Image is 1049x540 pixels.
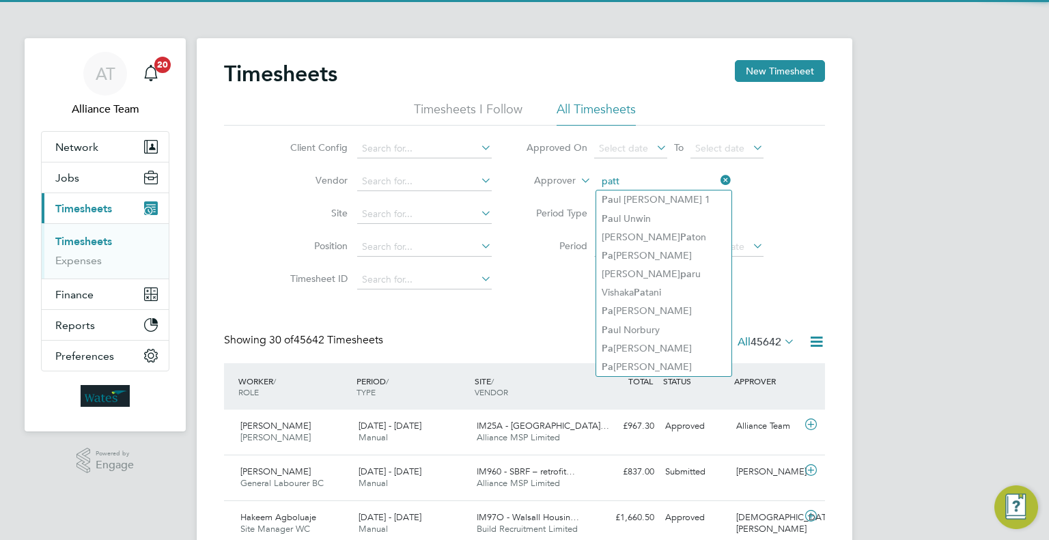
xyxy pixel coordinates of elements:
div: SITE [471,369,589,404]
div: £837.00 [589,461,660,483]
li: [PERSON_NAME] ton [596,228,731,246]
span: [DATE] - [DATE] [359,466,421,477]
b: Pa [602,361,613,373]
b: Pa [602,305,613,317]
span: / [491,375,494,386]
b: Pa [680,231,692,243]
input: Search for... [357,172,492,191]
span: Reports [55,319,95,332]
span: Hakeem Agboluaje [240,511,316,523]
span: [DATE] - [DATE] [359,420,421,431]
span: Alliance Team [41,101,169,117]
input: Search for... [357,238,492,257]
span: Network [55,141,98,154]
label: Approver [514,174,576,188]
div: Showing [224,333,386,347]
button: Network [42,132,169,162]
li: [PERSON_NAME] [596,339,731,358]
a: Powered byEngage [76,448,135,474]
button: Reports [42,310,169,340]
span: [PERSON_NAME] [240,466,311,477]
label: Vendor [286,174,348,186]
span: IM960 - SBRF – retrofit… [477,466,575,477]
b: pa [680,268,692,280]
label: Approved On [526,141,587,154]
button: Timesheets [42,193,169,223]
li: [PERSON_NAME] [596,246,731,265]
label: All [738,335,795,349]
div: Alliance Team [731,415,802,438]
label: Timesheet ID [286,272,348,285]
span: IM25A - [GEOGRAPHIC_DATA]… [477,420,609,431]
b: Pa [602,213,613,225]
span: Manual [359,431,388,443]
span: Alliance MSP Limited [477,431,560,443]
span: Engage [96,459,134,471]
span: [PERSON_NAME] [240,420,311,431]
a: 20 [137,52,165,96]
span: TYPE [356,386,376,397]
label: Position [286,240,348,252]
span: Select date [599,142,648,154]
li: [PERSON_NAME] [596,302,731,320]
span: ROLE [238,386,259,397]
span: IM97O - Walsall Housin… [477,511,579,523]
span: Manual [359,523,388,535]
span: TOTAL [628,375,653,386]
button: Preferences [42,341,169,371]
div: £1,660.50 [589,507,660,529]
span: / [273,375,276,386]
div: Status [698,333,798,352]
span: VENDOR [475,386,508,397]
span: / [386,375,389,386]
div: [PERSON_NAME] [731,461,802,483]
b: Pa [602,324,613,336]
li: All Timesheets [557,101,636,126]
span: AT [96,65,115,83]
span: 30 of [269,333,294,347]
span: [PERSON_NAME] [240,431,311,443]
span: 20 [154,57,171,73]
span: General Labourer BC [240,477,324,489]
label: Period Type [526,207,587,219]
li: Timesheets I Follow [414,101,522,126]
label: Client Config [286,141,348,154]
span: 45642 [751,335,781,349]
span: Preferences [55,350,114,363]
li: [PERSON_NAME] [596,358,731,376]
span: Build Recruitment Limited [477,523,578,535]
label: Site [286,207,348,219]
li: ul Norbury [596,321,731,339]
button: Finance [42,279,169,309]
span: Select date [695,142,744,154]
span: To [670,139,688,156]
a: ATAlliance Team [41,52,169,117]
span: [DATE] - [DATE] [359,511,421,523]
div: APPROVER [731,369,802,393]
label: Period [526,240,587,252]
button: Engage Resource Center [994,485,1038,529]
span: Alliance MSP Limited [477,477,560,489]
li: Vishaka tani [596,283,731,302]
input: Search for... [357,270,492,289]
img: wates-logo-retina.png [81,385,130,407]
input: Search for... [357,205,492,224]
span: 45642 Timesheets [269,333,383,347]
b: Pa [602,194,613,205]
h2: Timesheets [224,60,337,87]
div: Submitted [660,461,731,483]
div: Approved [660,415,731,438]
b: Pa [602,343,613,354]
span: Manual [359,477,388,489]
b: Pa [634,287,645,298]
a: Timesheets [55,235,112,248]
div: WORKER [235,369,353,404]
a: Expenses [55,254,102,267]
li: [PERSON_NAME] ru [596,265,731,283]
span: Site Manager WC [240,523,310,535]
div: Approved [660,507,731,529]
span: Finance [55,288,94,301]
li: ul [PERSON_NAME] 1 [596,190,731,209]
nav: Main navigation [25,38,186,431]
b: Pa [602,250,613,261]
